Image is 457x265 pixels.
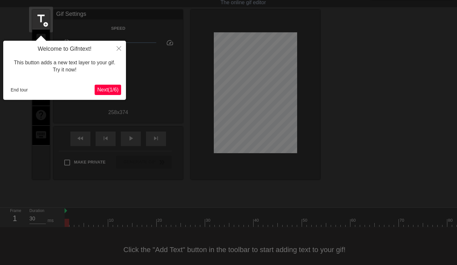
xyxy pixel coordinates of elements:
div: This button adds a new text layer to your gif. Try it now! [8,53,121,80]
button: End tour [8,85,30,95]
span: Next ( 1 / 6 ) [97,87,119,92]
button: Next [95,85,121,95]
h4: Welcome to Gifntext! [8,46,121,53]
button: Close [112,41,126,56]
